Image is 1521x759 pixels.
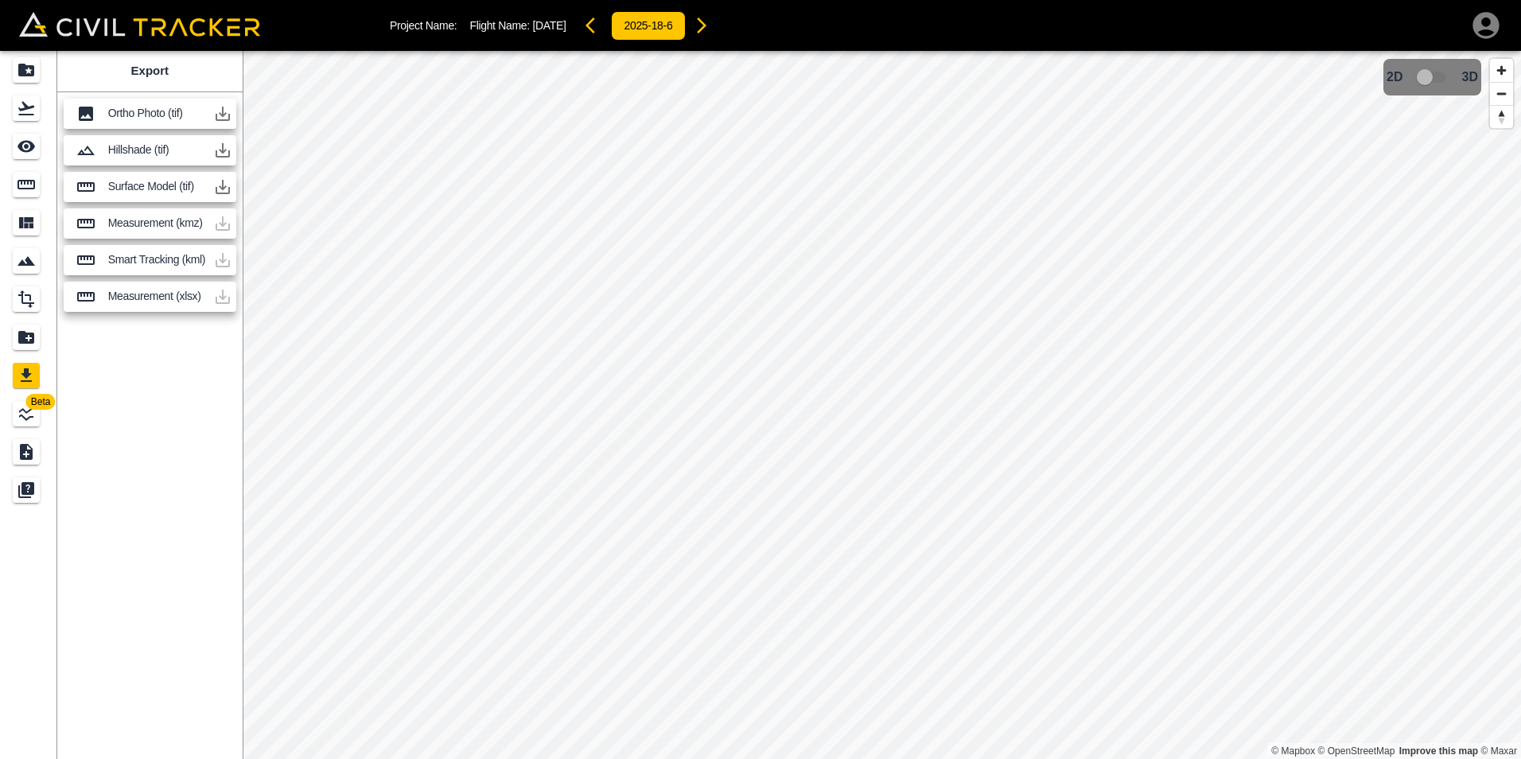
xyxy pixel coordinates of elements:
[1399,745,1478,757] a: Map feedback
[1462,70,1478,84] span: 3D
[1490,105,1513,128] button: Reset bearing to north
[1490,59,1513,82] button: Zoom in
[469,19,566,32] p: Flight Name:
[1387,70,1402,84] span: 2D
[243,51,1521,759] canvas: Map
[1490,82,1513,105] button: Zoom out
[1318,745,1395,757] a: OpenStreetMap
[19,12,260,37] img: Civil Tracker
[611,11,687,41] button: 2025-18-6
[1480,745,1517,757] a: Maxar
[1410,62,1456,92] span: 3D model not uploaded yet
[390,19,457,32] p: Project Name:
[532,19,566,32] span: [DATE]
[1271,745,1315,757] a: Mapbox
